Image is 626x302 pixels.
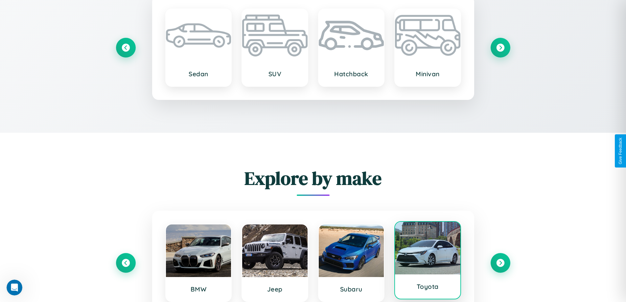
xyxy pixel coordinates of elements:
[402,283,454,290] h3: Toyota
[325,285,378,293] h3: Subaru
[173,285,225,293] h3: BMW
[325,70,378,78] h3: Hatchback
[402,70,454,78] h3: Minivan
[249,285,301,293] h3: Jeep
[249,70,301,78] h3: SUV
[173,70,225,78] h3: Sedan
[116,166,510,191] h2: Explore by make
[7,280,22,295] iframe: Intercom live chat
[618,138,623,164] div: Give Feedback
